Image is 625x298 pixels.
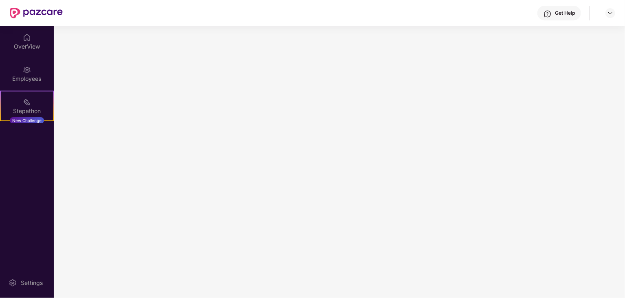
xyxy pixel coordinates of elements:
img: svg+xml;base64,PHN2ZyBpZD0iSGVscC0zMngzMiIgeG1sbnM9Imh0dHA6Ly93d3cudzMub3JnLzIwMDAvc3ZnIiB3aWR0aD... [544,10,552,18]
div: New Challenge [10,117,44,124]
div: Get Help [555,10,575,16]
img: svg+xml;base64,PHN2ZyBpZD0iU2V0dGluZy0yMHgyMCIgeG1sbnM9Imh0dHA6Ly93d3cudzMub3JnLzIwMDAvc3ZnIiB3aW... [9,279,17,287]
img: svg+xml;base64,PHN2ZyBpZD0iRHJvcGRvd24tMzJ4MzIiIHhtbG5zPSJodHRwOi8vd3d3LnczLm9yZy8yMDAwL3N2ZyIgd2... [607,10,614,16]
img: svg+xml;base64,PHN2ZyB4bWxucz0iaHR0cDovL3d3dy53My5vcmcvMjAwMC9zdmciIHdpZHRoPSIyMSIgaGVpZ2h0PSIyMC... [23,98,31,106]
img: svg+xml;base64,PHN2ZyBpZD0iSG9tZSIgeG1sbnM9Imh0dHA6Ly93d3cudzMub3JnLzIwMDAvc3ZnIiB3aWR0aD0iMjAiIG... [23,33,31,42]
img: svg+xml;base64,PHN2ZyBpZD0iRW1wbG95ZWVzIiB4bWxucz0iaHR0cDovL3d3dy53My5vcmcvMjAwMC9zdmciIHdpZHRoPS... [23,66,31,74]
div: Stepathon [1,107,53,115]
div: Settings [18,279,45,287]
img: New Pazcare Logo [10,8,63,18]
